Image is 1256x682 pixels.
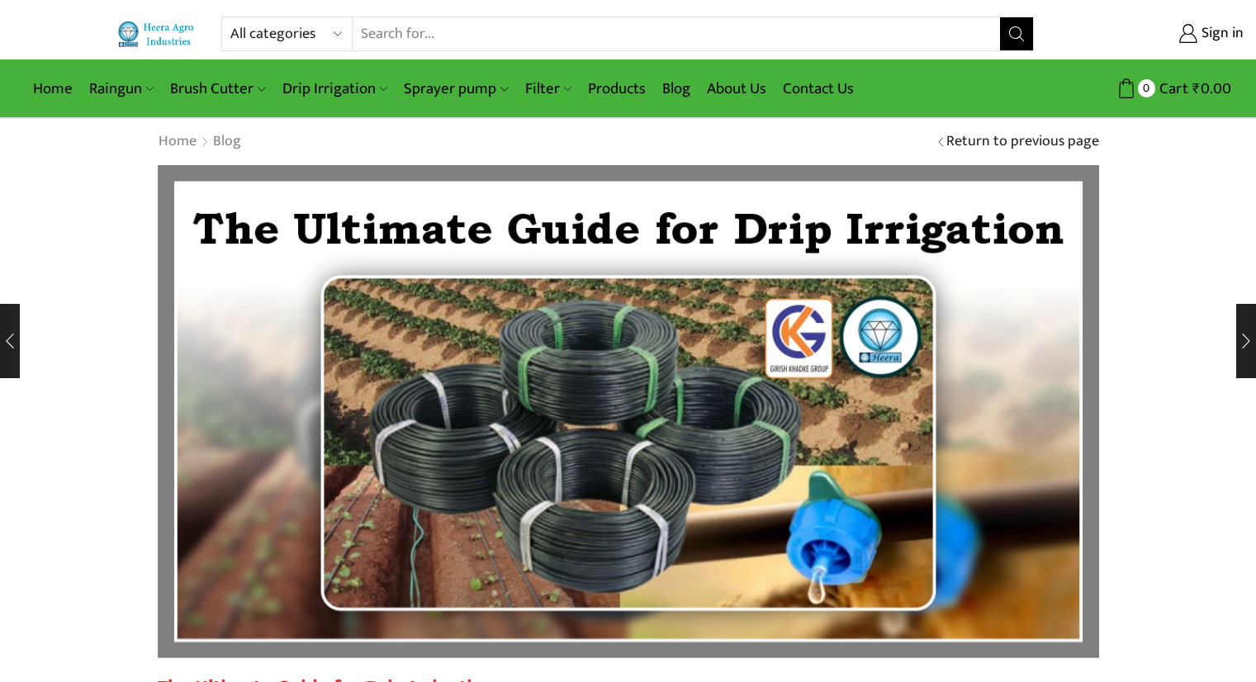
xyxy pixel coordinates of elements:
[162,69,273,108] a: Brush Cutter
[580,69,654,108] a: Products
[517,69,580,108] a: Filter
[1197,23,1244,45] span: Sign in
[274,69,396,108] a: Drip Irrigation
[775,69,862,108] a: Contact Us
[1138,79,1155,97] span: 0
[654,69,699,108] a: Blog
[1155,78,1188,100] span: Cart
[396,69,516,108] a: Sprayer pump
[158,165,1099,658] img: ulimate guide for drip irrigation
[946,131,1099,153] a: Return to previous page
[699,69,775,108] a: About Us
[158,131,197,153] a: Home
[1059,19,1244,49] a: Sign in
[1192,76,1201,102] span: ₹
[25,69,81,108] a: Home
[212,131,242,153] a: Blog
[1000,17,1033,50] button: Search button
[1050,73,1231,104] a: 0 Cart ₹0.00
[1192,76,1231,102] bdi: 0.00
[81,69,162,108] a: Raingun
[353,17,1001,50] input: Search for...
